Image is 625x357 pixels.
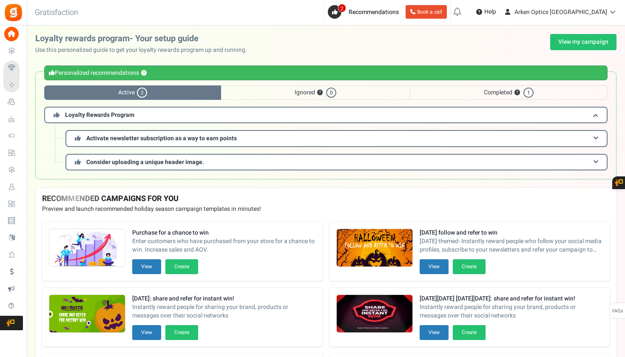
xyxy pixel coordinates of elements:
span: Help [482,8,496,16]
img: Recommended Campaigns [337,229,412,267]
span: Enter customers who have purchased from your store for a chance to win. Increase sales and AOV. [132,237,316,254]
span: Consider uploading a unique header image. [86,158,204,167]
a: 2 Recommendations [328,5,402,19]
img: Recommended Campaigns [49,295,125,333]
button: View [132,259,161,274]
button: Create [165,325,198,340]
span: Arken Optics [GEOGRAPHIC_DATA] [514,8,607,17]
span: Active [44,85,221,100]
img: Gratisfaction [4,3,23,22]
button: Create [165,259,198,274]
h3: Gratisfaction [26,4,88,21]
span: Instantly reward people for sharing your brand, products or messages over their social networks [132,303,316,320]
a: Help [473,5,500,19]
span: 2 [137,88,147,98]
a: View my campaign [550,34,616,50]
span: Recommendations [349,8,399,17]
span: Instantly reward people for sharing your brand, products or messages over their social networks [420,303,603,320]
button: ? [141,71,147,76]
span: 0 [326,88,336,98]
span: 1 [523,88,534,98]
button: ? [514,90,520,96]
button: Create [453,259,486,274]
span: Loyalty Rewards Program [65,110,134,119]
p: Use this personalized guide to get your loyalty rewards program up and running. [35,46,254,54]
button: View [420,325,449,340]
img: Recommended Campaigns [337,295,412,333]
strong: [DATE]: share and refer for instant win! [132,295,316,303]
a: Book a call [406,5,447,19]
img: Recommended Campaigns [49,229,125,267]
span: Activate newsletter subscription as a way to earn points [86,134,237,143]
strong: [DATE] follow and refer to win [420,229,603,237]
div: Personalized recommendations [44,65,608,80]
button: ? [317,90,323,96]
span: Ignored [221,85,410,100]
span: [DATE] themed- Instantly reward people who follow your social media profiles, subscribe to your n... [420,237,603,254]
p: Preview and launch recommended holiday season campaign templates in minutes! [42,205,610,213]
span: FAQs [612,303,623,319]
span: 2 [338,4,346,12]
strong: [DATE][DATE] [DATE][DATE]: share and refer for instant win! [420,295,603,303]
button: View [132,325,161,340]
button: View [420,259,449,274]
strong: Purchase for a chance to win [132,229,316,237]
h2: Loyalty rewards program- Your setup guide [35,34,254,43]
span: Completed [410,85,608,100]
button: Create [453,325,486,340]
h4: RECOMMENDED CAMPAIGNS FOR YOU [42,195,610,203]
